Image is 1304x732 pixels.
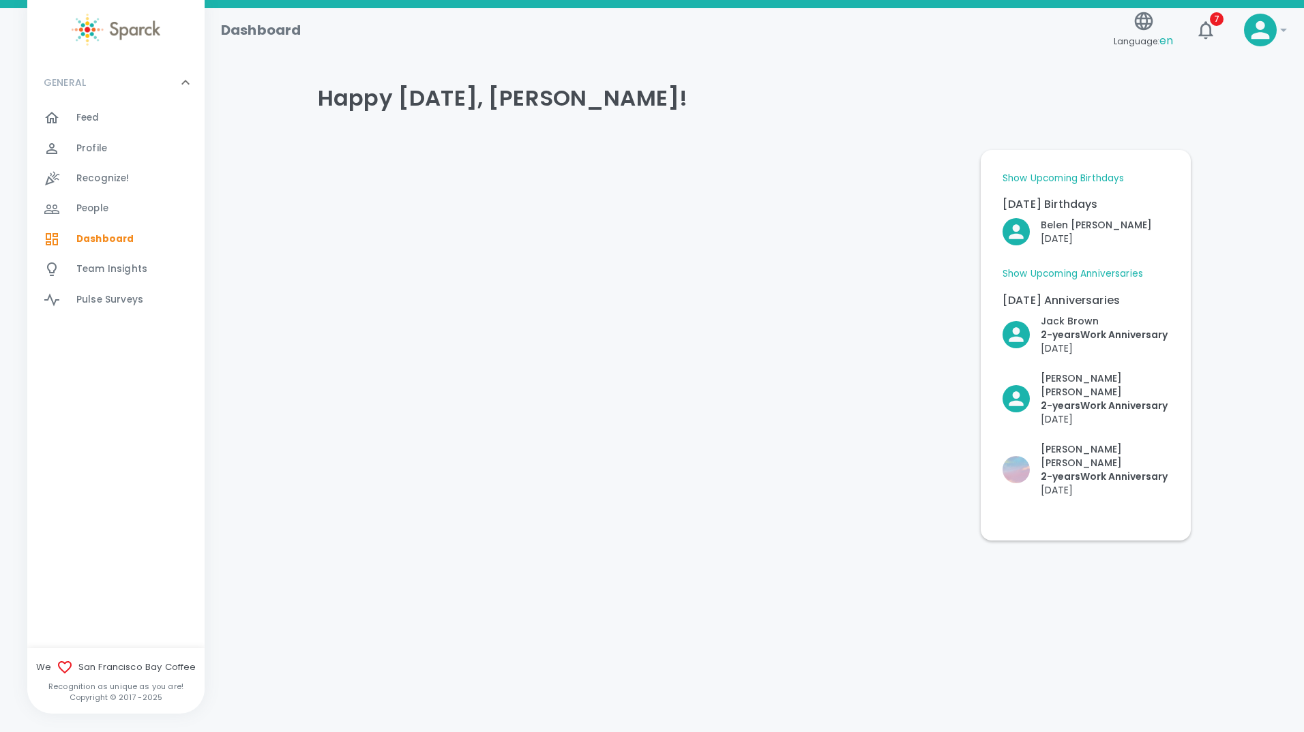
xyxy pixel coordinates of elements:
span: Pulse Surveys [76,293,143,307]
a: Sparck logo [27,14,205,46]
span: Team Insights [76,262,147,276]
button: 7 [1189,14,1222,46]
p: 2- years Work Anniversary [1041,399,1169,412]
a: Dashboard [27,224,205,254]
span: Feed [76,111,100,125]
p: Belen [PERSON_NAME] [1041,218,1152,232]
span: Dashboard [76,232,134,246]
p: [DATE] [1041,483,1169,497]
p: [DATE] [1041,412,1169,426]
p: Copyright © 2017 - 2025 [27,692,205,703]
p: [PERSON_NAME] [PERSON_NAME] [1041,442,1169,470]
a: People [27,194,205,224]
div: Click to Recognize! [992,303,1168,355]
span: Recognize! [76,172,130,185]
p: [DATE] Anniversaries [1003,292,1169,309]
span: People [76,202,108,215]
h4: Happy [DATE], [PERSON_NAME]! [318,85,1191,112]
h1: Dashboard [221,19,301,41]
span: 7 [1210,12,1224,26]
a: Profile [27,134,205,164]
p: 2- years Work Anniversary [1041,470,1169,483]
img: Sparck logo [72,14,160,46]
p: GENERAL [44,76,86,89]
span: Profile [76,142,107,155]
p: [DATE] Birthdays [1003,196,1169,213]
button: Language:en [1108,6,1179,55]
div: GENERAL [27,62,205,103]
div: Click to Recognize! [992,431,1169,497]
span: We San Francisco Bay Coffee [27,659,205,675]
a: Recognize! [27,164,205,194]
span: Language: [1114,32,1173,50]
div: Click to Recognize! [992,207,1152,245]
span: en [1159,33,1173,48]
button: Click to Recognize! [1003,371,1169,426]
p: [DATE] [1041,232,1152,245]
button: Click to Recognize! [1003,442,1169,497]
a: Show Upcoming Birthdays [1003,172,1124,185]
div: Click to Recognize! [992,361,1169,426]
a: Show Upcoming Anniversaries [1003,267,1143,281]
img: Picture of Yesica Pascual Ocampo [1003,456,1030,483]
p: Recognition as unique as you are! [27,681,205,692]
a: Feed [27,103,205,133]
p: [PERSON_NAME] [PERSON_NAME] [1041,371,1169,399]
p: [DATE] [1041,341,1168,355]
button: Click to Recognize! [1003,314,1168,355]
p: 2- years Work Anniversary [1041,328,1168,341]
a: Pulse Surveys [27,285,205,315]
button: Click to Recognize! [1003,218,1152,245]
a: Team Insights [27,254,205,284]
p: Jack Brown [1041,314,1168,328]
div: GENERAL [27,103,205,320]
